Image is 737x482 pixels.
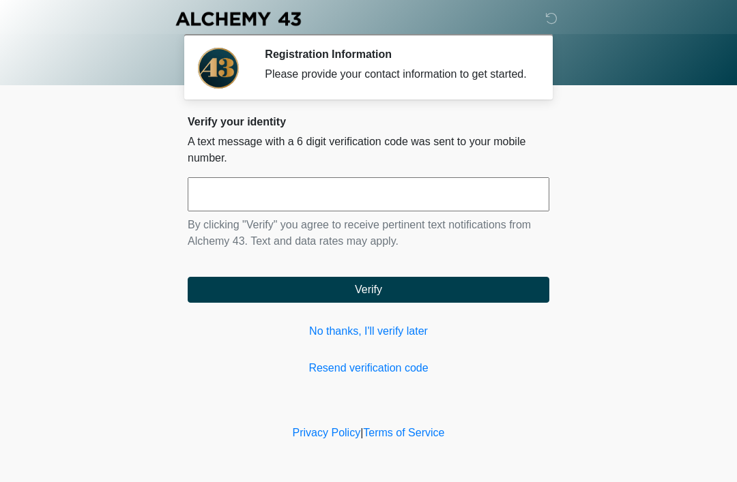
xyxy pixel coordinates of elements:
a: No thanks, I'll verify later [188,323,549,340]
button: Verify [188,277,549,303]
img: Agent Avatar [198,48,239,89]
a: Privacy Policy [293,427,361,438]
p: A text message with a 6 digit verification code was sent to your mobile number. [188,134,549,166]
a: Resend verification code [188,360,549,376]
div: Please provide your contact information to get started. [265,66,529,82]
h2: Verify your identity [188,115,549,128]
h2: Registration Information [265,48,529,61]
img: Alchemy 43 Logo [174,10,302,27]
a: | [360,427,363,438]
p: By clicking "Verify" you agree to receive pertinent text notifications from Alchemy 43. Text and ... [188,217,549,250]
a: Terms of Service [363,427,444,438]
